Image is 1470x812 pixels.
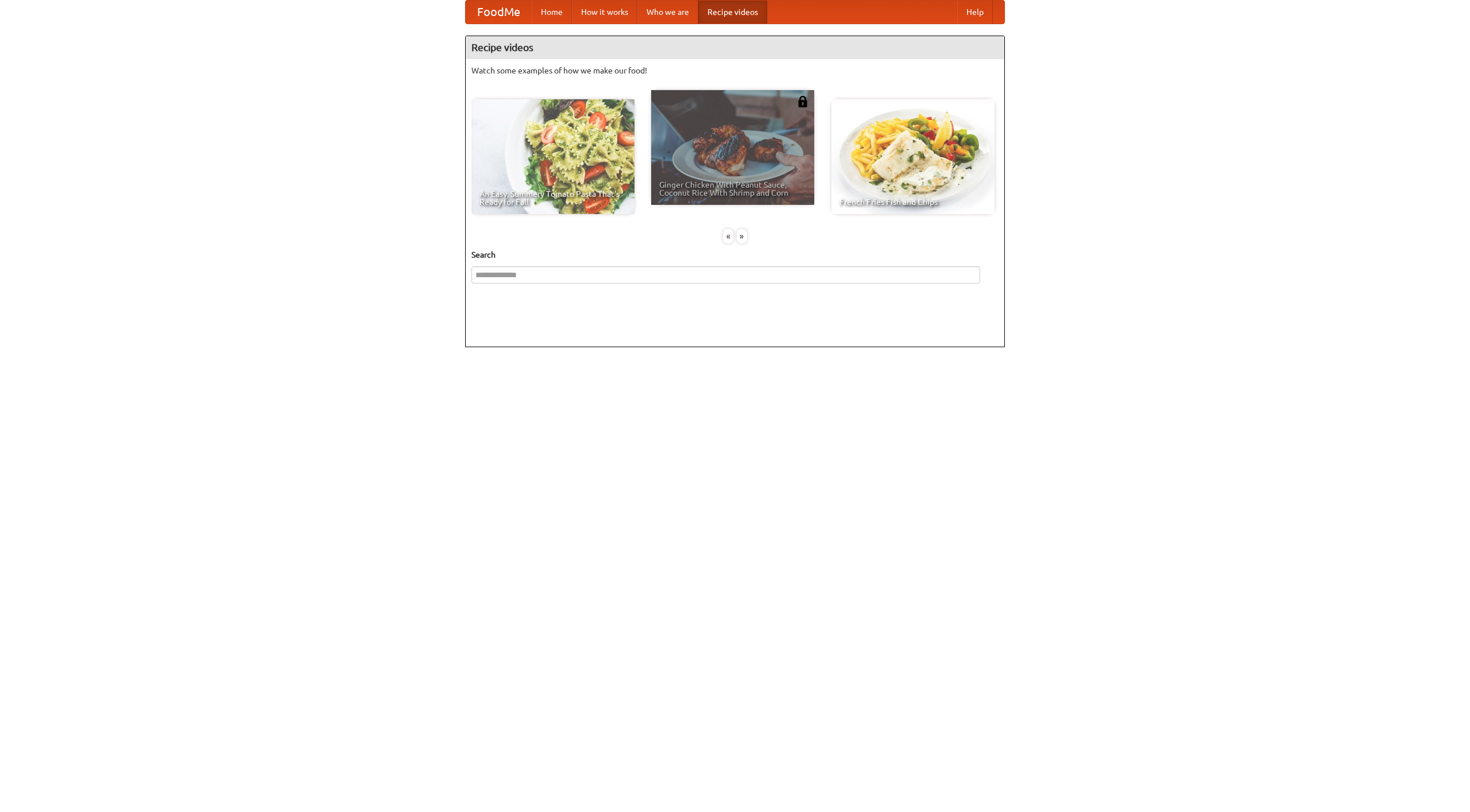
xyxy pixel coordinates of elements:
[471,65,999,76] p: Watch some examples of how we make our food!
[831,99,995,214] a: French Fries Fish and Chips
[698,1,767,24] a: Recipe videos
[840,198,987,206] span: French Fries Fish and Chips
[471,249,999,261] h5: Search
[572,1,637,24] a: How it works
[723,229,733,243] div: «
[479,190,626,206] span: An Easy, Summery Tomato Pasta That's Ready for Fall
[466,1,532,24] a: FoodMe
[532,1,572,24] a: Home
[471,99,635,214] a: An Easy, Summery Tomato Pasta That's Ready for Fall
[466,36,1004,59] h4: Recipe videos
[737,229,747,243] div: »
[797,96,808,107] img: 483408.png
[637,1,698,24] a: Who we are
[957,1,993,24] a: Help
